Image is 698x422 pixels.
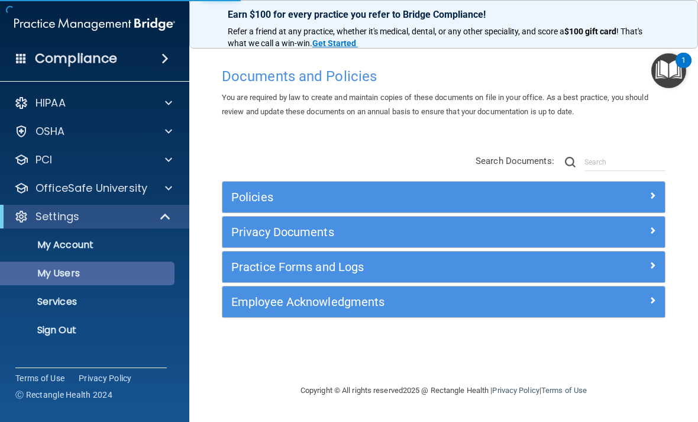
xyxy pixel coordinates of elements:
p: My Account [8,239,169,251]
h4: Compliance [35,50,117,67]
strong: $100 gift card [564,27,616,36]
h4: Documents and Policies [222,69,665,84]
p: OSHA [35,124,65,138]
h5: Practice Forms and Logs [231,260,545,273]
a: Get Started [312,38,358,48]
a: Terms of Use [541,386,587,395]
input: Search [584,153,665,171]
img: ic-search.3b580494.png [565,157,576,167]
a: Privacy Policy [492,386,539,395]
p: My Users [8,268,169,279]
p: OfficeSafe University [35,181,147,195]
h5: Privacy Documents [231,226,545,239]
span: Ⓒ Rectangle Health 2024 [15,389,112,401]
a: Privacy Documents [231,223,656,241]
p: Sign Out [8,324,169,336]
strong: Get Started [312,38,356,48]
h5: Policies [231,191,545,204]
a: Practice Forms and Logs [231,257,656,276]
a: Employee Acknowledgments [231,292,656,311]
img: PMB logo [14,12,175,36]
span: ! That's what we call a win-win. [228,27,644,48]
p: PCI [35,153,52,167]
h5: Employee Acknowledgments [231,295,545,308]
a: OSHA [14,124,172,138]
div: Copyright © All rights reserved 2025 @ Rectangle Health | | [228,372,660,410]
p: Earn $100 for every practice you refer to Bridge Compliance! [228,9,660,20]
p: Settings [35,210,79,224]
a: Settings [14,210,172,224]
a: Policies [231,188,656,207]
span: Refer a friend at any practice, whether it's medical, dental, or any other speciality, and score a [228,27,564,36]
p: Services [8,296,169,308]
span: You are required by law to create and maintain copies of these documents on file in your office. ... [222,93,648,116]
p: HIPAA [35,96,66,110]
span: Search Documents: [476,156,554,166]
a: PCI [14,153,172,167]
a: HIPAA [14,96,172,110]
button: Open Resource Center, 1 new notification [651,53,686,88]
a: Terms of Use [15,372,64,384]
a: OfficeSafe University [14,181,172,195]
a: Privacy Policy [79,372,132,384]
div: 1 [681,60,686,76]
